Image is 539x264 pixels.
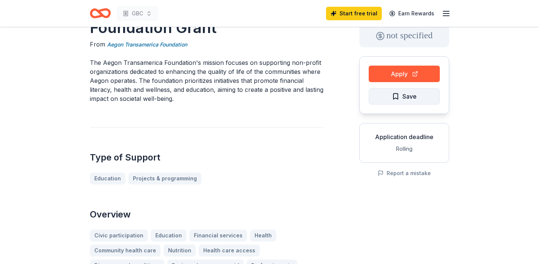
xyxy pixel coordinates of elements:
a: Aegon Transamerica Foundation [107,40,187,49]
button: Save [369,88,440,105]
button: Apply [369,66,440,82]
a: Earn Rewards [385,7,439,20]
div: Rolling [366,144,443,153]
h2: Type of Support [90,151,323,163]
span: GBC [132,9,143,18]
span: Save [402,91,417,101]
p: The Aegon Transamerica Foundation's mission focuses on supporting non-profit organizations dedica... [90,58,323,103]
button: GBC [117,6,158,21]
a: Projects & programming [128,172,201,184]
h2: Overview [90,208,323,220]
a: Home [90,4,111,22]
a: Start free trial [326,7,382,20]
div: not specified [359,23,449,47]
div: Application deadline [366,132,443,141]
div: From [90,40,323,49]
a: Education [90,172,125,184]
button: Report a mistake [378,169,431,178]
